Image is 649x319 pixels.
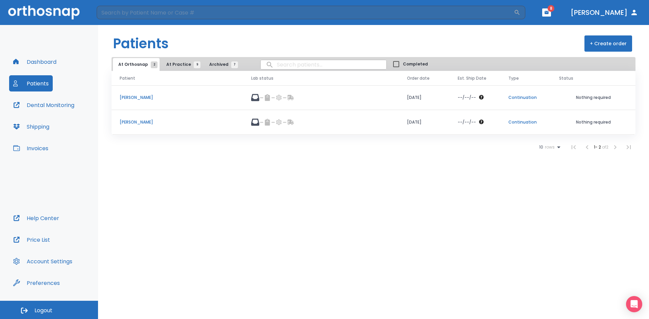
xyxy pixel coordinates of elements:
div: The date will be available after approving treatment plan [458,119,492,125]
button: Help Center [9,210,63,226]
p: [PERSON_NAME] [120,119,235,125]
h1: Patients [113,33,169,54]
span: Type [508,75,519,81]
p: Nothing required [559,119,627,125]
input: search [261,58,386,71]
span: 1 - 2 [594,144,602,150]
span: 7 [231,61,238,68]
button: [PERSON_NAME] [568,6,641,19]
div: Open Intercom Messenger [626,296,642,312]
span: At Practice [166,61,197,68]
span: Completed [403,61,428,67]
button: Dental Monitoring [9,97,78,113]
span: Status [559,75,573,81]
span: At Orthosnap [118,61,154,68]
span: Logout [34,307,52,314]
span: of 2 [602,144,608,150]
span: Archived [209,61,235,68]
span: Order date [407,75,430,81]
span: rows [543,145,555,150]
button: Invoices [9,140,52,156]
button: Shipping [9,118,53,135]
span: Patient [120,75,135,81]
span: 8 [548,5,554,12]
p: --/--/-- [458,119,476,125]
span: 2 [151,61,158,68]
div: tabs [113,58,241,71]
p: --/--/-- [458,95,476,101]
input: Search by Patient Name or Case # [97,6,514,19]
span: Lab status [251,75,273,81]
span: Est. Ship Date [458,75,486,81]
button: Dashboard [9,54,61,70]
span: 10 [539,145,543,150]
button: + Create order [584,35,632,52]
p: Continuation [508,119,543,125]
p: Continuation [508,95,543,101]
p: Nothing required [559,95,627,101]
button: Price List [9,232,54,248]
td: [DATE] [399,110,450,135]
button: Account Settings [9,253,76,269]
img: Orthosnap [8,5,80,19]
button: Preferences [9,275,64,291]
td: [DATE] [399,85,450,110]
p: [PERSON_NAME] [120,95,235,101]
span: 9 [194,61,200,68]
button: Patients [9,75,53,91]
div: The date will be available after approving treatment plan [458,95,492,101]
